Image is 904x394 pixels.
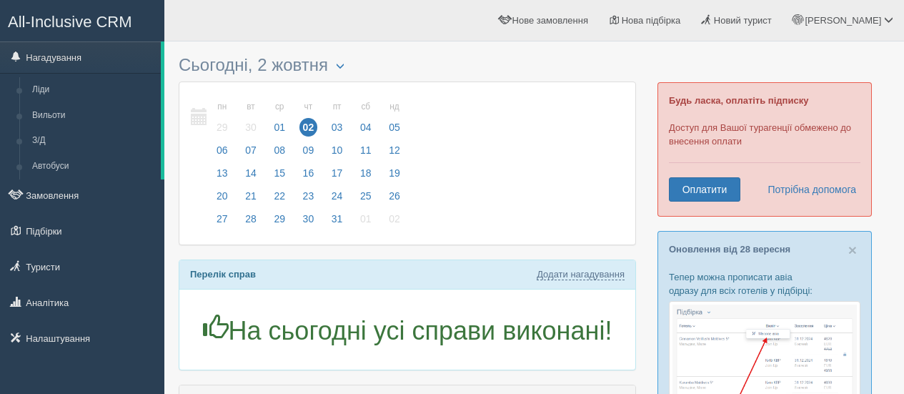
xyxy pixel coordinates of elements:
[381,211,404,234] a: 02
[357,164,375,182] span: 18
[357,141,375,159] span: 11
[270,118,289,137] span: 01
[213,164,232,182] span: 13
[299,141,318,159] span: 09
[295,165,322,188] a: 16
[26,154,161,179] a: Автобуси
[328,164,347,182] span: 17
[213,187,232,205] span: 20
[209,165,236,188] a: 13
[299,187,318,205] span: 23
[324,165,351,188] a: 17
[242,118,260,137] span: 30
[324,188,351,211] a: 24
[295,93,322,142] a: чт 02
[270,210,289,228] span: 29
[385,141,404,159] span: 12
[657,82,872,217] div: Доступ для Вашої турагенції обмежено до внесення оплати
[352,142,379,165] a: 11
[357,187,375,205] span: 25
[213,118,232,137] span: 29
[266,93,293,142] a: ср 01
[8,13,132,31] span: All-Inclusive CRM
[237,188,264,211] a: 21
[385,187,404,205] span: 26
[242,210,260,228] span: 28
[352,188,379,211] a: 25
[328,141,347,159] span: 10
[237,211,264,234] a: 28
[237,93,264,142] a: вт 30
[805,15,881,26] span: [PERSON_NAME]
[237,142,264,165] a: 07
[669,270,860,297] p: Тепер можна прописати авіа одразу для всіх готелів у підбірці:
[299,118,318,137] span: 02
[270,187,289,205] span: 22
[209,142,236,165] a: 06
[352,93,379,142] a: сб 04
[270,141,289,159] span: 08
[270,164,289,182] span: 15
[848,242,857,257] button: Close
[295,142,322,165] a: 09
[1,1,164,40] a: All-Inclusive CRM
[242,187,260,205] span: 21
[328,210,347,228] span: 31
[385,101,404,113] small: нд
[385,118,404,137] span: 05
[266,211,293,234] a: 29
[537,269,625,280] a: Додати нагадування
[324,93,351,142] a: пт 03
[328,101,347,113] small: пт
[385,164,404,182] span: 19
[385,210,404,228] span: 02
[237,165,264,188] a: 14
[352,211,379,234] a: 01
[242,164,260,182] span: 14
[357,118,375,137] span: 04
[295,188,322,211] a: 23
[669,244,790,255] a: Оновлення від 28 вересня
[179,56,636,74] h3: Сьогодні, 2 жовтня
[324,142,351,165] a: 10
[26,103,161,129] a: Вильоти
[270,101,289,113] small: ср
[714,15,772,26] span: Новий турист
[26,77,161,103] a: Ліди
[209,93,236,142] a: пн 29
[190,269,256,280] b: Перелік справ
[381,165,404,188] a: 19
[209,188,236,211] a: 20
[512,15,588,26] span: Нове замовлення
[381,188,404,211] a: 26
[381,93,404,142] a: нд 05
[328,118,347,137] span: 03
[213,141,232,159] span: 06
[266,165,293,188] a: 15
[622,15,681,26] span: Нова підбірка
[299,164,318,182] span: 16
[190,315,625,345] h1: На сьогодні усі справи виконані!
[299,101,318,113] small: чт
[26,128,161,154] a: З/Д
[324,211,351,234] a: 31
[848,242,857,258] span: ×
[328,187,347,205] span: 24
[209,211,236,234] a: 27
[357,210,375,228] span: 01
[242,101,260,113] small: вт
[381,142,404,165] a: 12
[669,95,808,106] b: Будь ласка, оплатіть підписку
[357,101,375,113] small: сб
[213,210,232,228] span: 27
[295,211,322,234] a: 30
[299,210,318,228] span: 30
[266,142,293,165] a: 08
[266,188,293,211] a: 22
[242,141,260,159] span: 07
[758,177,857,202] a: Потрібна допомога
[352,165,379,188] a: 18
[213,101,232,113] small: пн
[669,177,740,202] a: Оплатити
